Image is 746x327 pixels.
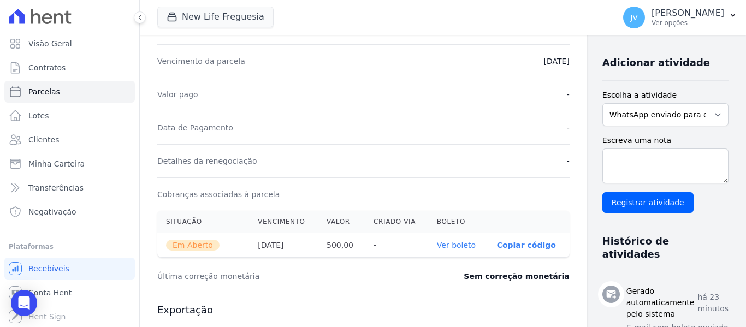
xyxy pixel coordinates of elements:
[428,211,488,233] th: Boleto
[567,156,570,167] dd: -
[157,189,280,200] dt: Cobranças associadas à parcela
[365,233,428,258] th: -
[4,105,135,127] a: Lotes
[28,110,49,121] span: Lotes
[28,62,66,73] span: Contratos
[157,271,401,282] dt: Última correção monetária
[543,56,569,67] dd: [DATE]
[365,211,428,233] th: Criado via
[157,156,257,167] dt: Detalhes da renegociação
[602,56,710,69] h3: Adicionar atividade
[166,240,220,251] span: Em Aberto
[4,177,135,199] a: Transferências
[157,122,233,133] dt: Data de Pagamento
[28,38,72,49] span: Visão Geral
[626,286,698,320] h3: Gerado automaticamente pelo sistema
[11,290,37,316] div: Open Intercom Messenger
[4,81,135,103] a: Parcelas
[249,211,318,233] th: Vencimento
[652,8,724,19] p: [PERSON_NAME]
[318,211,365,233] th: Valor
[4,33,135,55] a: Visão Geral
[157,211,249,233] th: Situação
[4,153,135,175] a: Minha Carteira
[464,271,569,282] dd: Sem correção monetária
[497,241,556,249] button: Copiar código
[28,206,76,217] span: Negativação
[437,241,476,249] a: Ver boleto
[318,233,365,258] th: 500,00
[28,263,69,274] span: Recebíveis
[602,235,720,261] h3: Histórico de atividades
[249,233,318,258] th: [DATE]
[28,158,85,169] span: Minha Carteira
[630,14,638,21] span: JV
[4,282,135,304] a: Conta Hent
[567,122,570,133] dd: -
[9,240,131,253] div: Plataformas
[157,89,198,100] dt: Valor pago
[28,134,59,145] span: Clientes
[652,19,724,27] p: Ver opções
[157,7,274,27] button: New Life Freguesia
[4,201,135,223] a: Negativação
[28,287,72,298] span: Conta Hent
[602,90,729,101] label: Escolha a atividade
[28,182,84,193] span: Transferências
[4,258,135,280] a: Recebíveis
[602,135,729,146] label: Escreva uma nota
[614,2,746,33] button: JV [PERSON_NAME] Ver opções
[697,292,729,314] p: há 23 minutos
[4,57,135,79] a: Contratos
[157,56,245,67] dt: Vencimento da parcela
[567,89,570,100] dd: -
[602,192,694,213] input: Registrar atividade
[4,129,135,151] a: Clientes
[157,304,570,317] h3: Exportação
[28,86,60,97] span: Parcelas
